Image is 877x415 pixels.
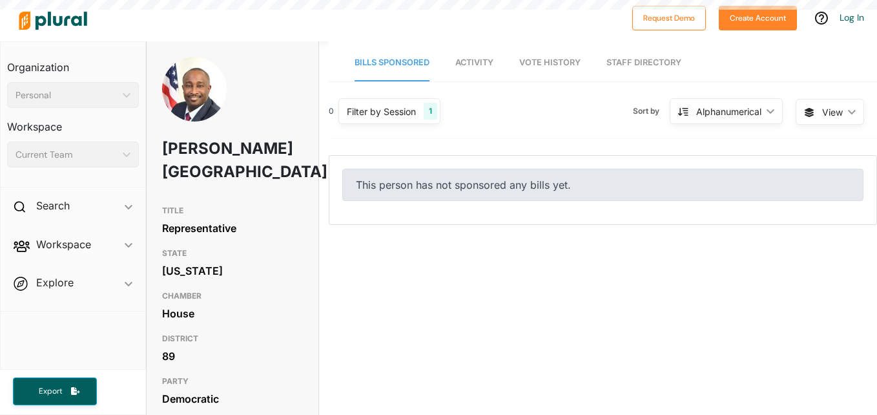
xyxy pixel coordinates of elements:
[162,389,303,409] div: Democratic
[633,105,670,117] span: Sort by
[30,386,71,397] span: Export
[36,198,70,213] h2: Search
[162,288,303,304] h3: CHAMBER
[15,89,118,102] div: Personal
[162,218,303,238] div: Representative
[7,108,139,136] h3: Workspace
[162,129,247,191] h1: [PERSON_NAME][GEOGRAPHIC_DATA]
[162,346,303,366] div: 89
[162,331,303,346] h3: DISTRICT
[7,48,139,77] h3: Organization
[822,105,843,119] span: View
[15,148,118,162] div: Current Team
[840,12,864,23] a: Log In
[355,45,429,81] a: Bills Sponsored
[632,10,706,24] a: Request Demo
[329,105,334,117] div: 0
[719,10,797,24] a: Create Account
[162,261,303,281] div: [US_STATE]
[424,103,437,120] div: 1
[519,45,581,81] a: Vote History
[696,105,761,118] div: Alphanumerical
[13,378,97,405] button: Export
[606,45,681,81] a: Staff Directory
[162,57,227,151] img: Headshot of K.C. Ohaebosim
[347,105,416,118] div: Filter by Session
[162,203,303,218] h3: TITLE
[455,58,493,67] span: Activity
[632,6,706,30] button: Request Demo
[355,58,429,67] span: Bills Sponsored
[342,169,863,201] div: This person has not sponsored any bills yet.
[162,374,303,389] h3: PARTY
[162,246,303,261] h3: STATE
[519,58,581,67] span: Vote History
[719,6,797,30] button: Create Account
[162,304,303,323] div: House
[455,45,493,81] a: Activity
